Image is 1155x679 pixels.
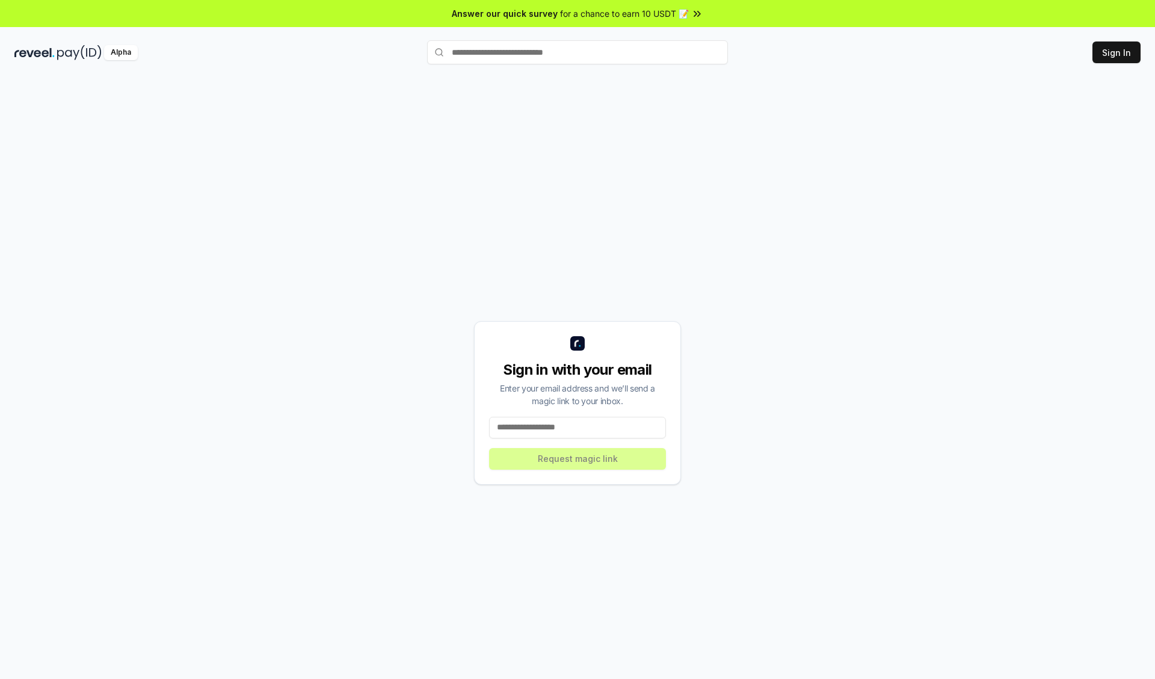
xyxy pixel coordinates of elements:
div: Sign in with your email [489,360,666,379]
div: Alpha [104,45,138,60]
img: pay_id [57,45,102,60]
img: logo_small [570,336,585,351]
div: Enter your email address and we’ll send a magic link to your inbox. [489,382,666,407]
span: for a chance to earn 10 USDT 📝 [560,7,689,20]
button: Sign In [1092,41,1141,63]
span: Answer our quick survey [452,7,558,20]
img: reveel_dark [14,45,55,60]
